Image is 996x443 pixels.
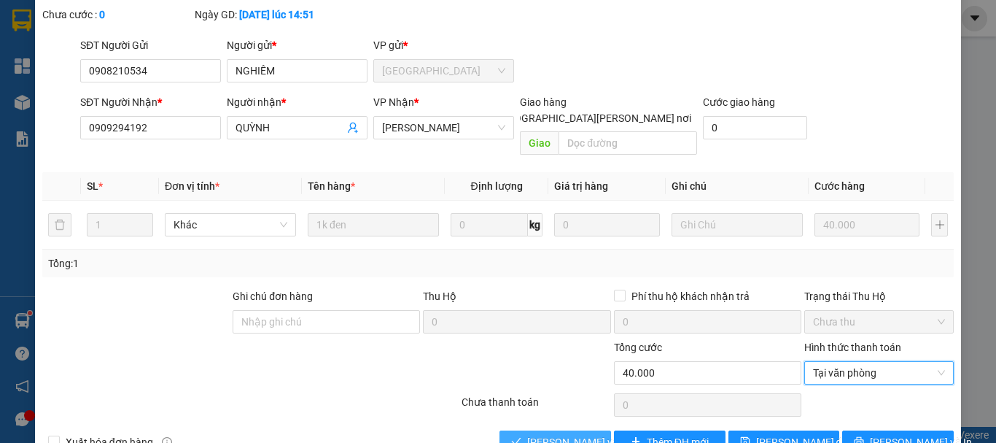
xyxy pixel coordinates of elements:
div: Trạng thái Thu Hộ [804,288,954,304]
span: Chưa thu [813,311,945,333]
div: VP gửi [373,37,514,53]
div: Người nhận [227,94,367,110]
span: Khác [174,214,287,236]
input: 0 [554,213,659,236]
span: Định lượng [470,180,522,192]
div: Tổng: 1 [48,255,386,271]
span: Cước hàng [814,180,865,192]
span: kg [528,213,542,236]
span: Đơn vị tính [165,180,219,192]
b: [DATE] lúc 14:51 [239,9,314,20]
span: Giá trị hàng [554,180,608,192]
label: Hình thức thanh toán [804,342,901,353]
span: VP Nhận [373,96,414,108]
div: Ngày GD: [195,7,344,23]
label: Ghi chú đơn hàng [233,290,313,302]
div: Chưa cước : [42,7,192,23]
input: VD: Bàn, Ghế [308,213,439,236]
input: 0 [814,213,919,236]
span: Giao [520,131,559,155]
input: Cước giao hàng [703,116,807,139]
div: SĐT Người Gửi [80,37,221,53]
span: [GEOGRAPHIC_DATA][PERSON_NAME] nơi [492,110,697,126]
div: Chưa thanh toán [460,394,612,420]
span: Thu Hộ [423,290,456,302]
span: Giao hàng [520,96,567,108]
span: Tại văn phòng [813,362,945,384]
span: Sài Gòn [382,60,505,82]
button: plus [931,213,948,236]
div: Người gửi [227,37,367,53]
span: Tổng cước [614,342,662,353]
span: Tên hàng [308,180,355,192]
th: Ghi chú [666,172,809,201]
input: Dọc đường [559,131,697,155]
input: Ghi Chú [672,213,803,236]
div: SĐT Người Nhận [80,94,221,110]
button: delete [48,213,71,236]
span: Cao Tốc [382,117,505,139]
label: Cước giao hàng [703,96,775,108]
span: Phí thu hộ khách nhận trả [626,288,755,304]
b: 0 [99,9,105,20]
span: user-add [347,122,359,134]
input: Ghi chú đơn hàng [233,310,420,334]
span: SL [87,180,98,192]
